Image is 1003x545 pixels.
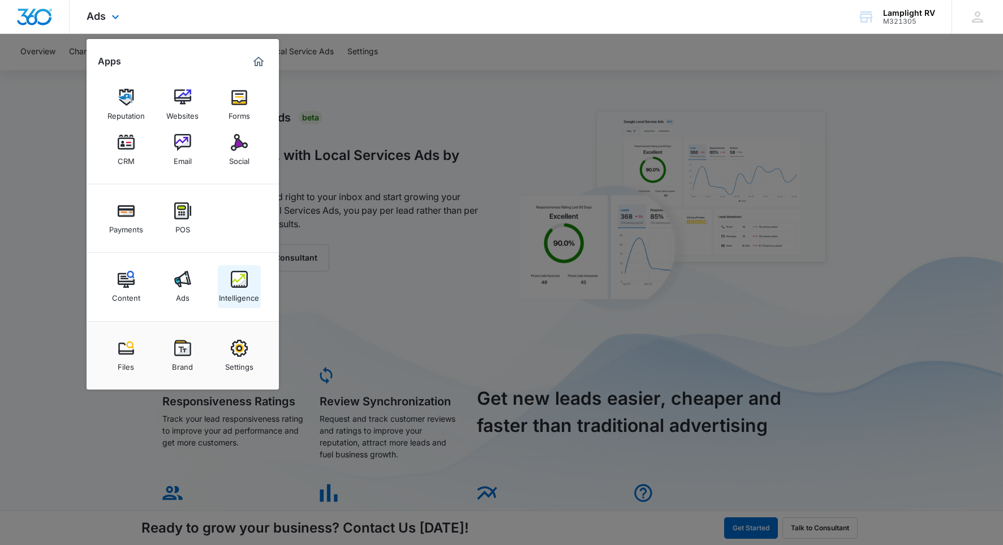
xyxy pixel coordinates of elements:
[218,334,261,377] a: Settings
[218,128,261,171] a: Social
[161,83,204,126] a: Websites
[229,151,249,166] div: Social
[118,151,135,166] div: CRM
[176,288,190,302] div: Ads
[87,10,106,22] span: Ads
[105,83,148,126] a: Reputation
[105,128,148,171] a: CRM
[229,106,250,120] div: Forms
[161,334,204,377] a: Brand
[107,106,145,120] div: Reputation
[105,197,148,240] a: Payments
[109,219,143,234] div: Payments
[219,288,259,302] div: Intelligence
[249,53,268,71] a: Marketing 360® Dashboard
[118,357,134,371] div: Files
[161,128,204,171] a: Email
[225,357,253,371] div: Settings
[112,288,140,302] div: Content
[172,357,193,371] div: Brand
[218,83,261,126] a: Forms
[98,56,121,67] h2: Apps
[218,265,261,308] a: Intelligence
[161,265,204,308] a: Ads
[166,106,199,120] div: Websites
[883,18,935,25] div: account id
[174,151,192,166] div: Email
[883,8,935,18] div: account name
[175,219,190,234] div: POS
[161,197,204,240] a: POS
[105,265,148,308] a: Content
[105,334,148,377] a: Files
